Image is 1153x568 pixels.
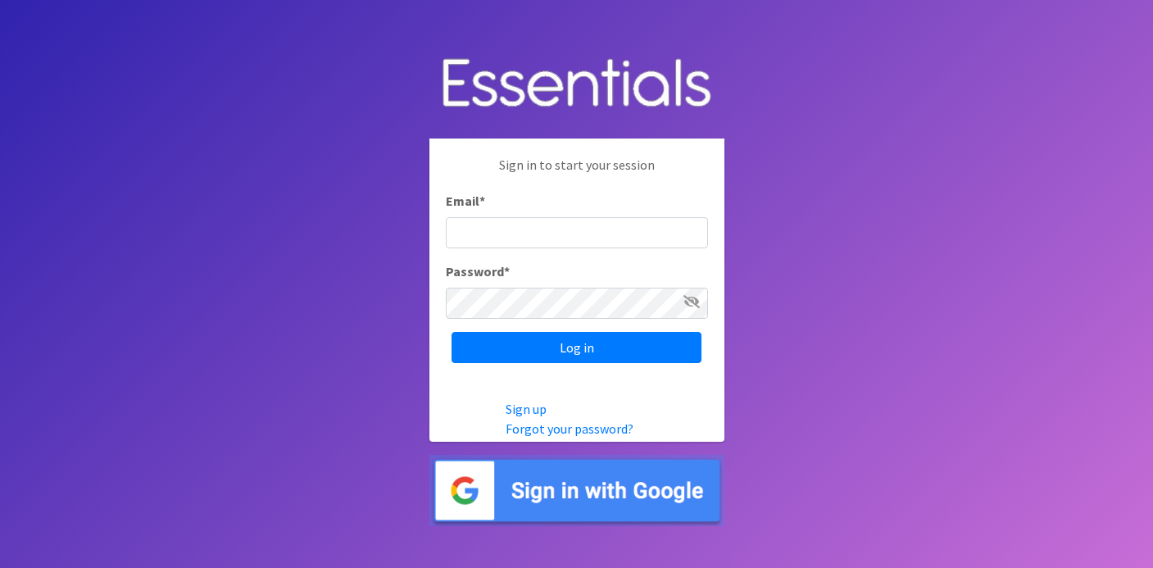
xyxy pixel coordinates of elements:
[446,191,485,211] label: Email
[446,155,708,191] p: Sign in to start your session
[429,42,724,126] img: Human Essentials
[506,401,547,417] a: Sign up
[504,263,510,279] abbr: required
[429,455,724,526] img: Sign in with Google
[506,420,633,437] a: Forgot your password?
[446,261,510,281] label: Password
[479,193,485,209] abbr: required
[452,332,701,363] input: Log in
